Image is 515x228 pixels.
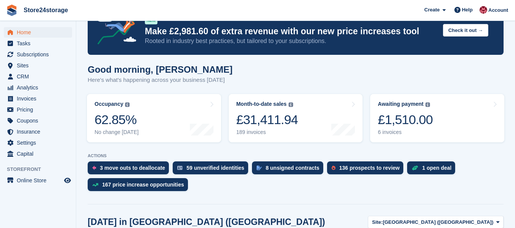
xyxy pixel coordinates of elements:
a: menu [4,115,72,126]
p: ACTIONS [88,153,504,158]
a: Month-to-date sales £31,411.94 189 invoices [229,94,363,142]
span: Invoices [17,93,63,104]
span: Online Store [17,175,63,186]
span: Capital [17,148,63,159]
span: Settings [17,137,63,148]
img: stora-icon-8386f47178a22dfd0bd8f6a31ec36ba5ce8667c1dd55bd0f319d3a0aa187defe.svg [6,5,18,16]
img: icon-info-grey-7440780725fd019a000dd9b08b2336e03edf1995a4989e88bcd33f0948082b44.svg [125,102,130,107]
img: move_outs_to_deallocate_icon-f764333ba52eb49d3ac5e1228854f67142a1ed5810a6f6cc68b1a99e826820c5.svg [92,166,96,170]
div: 59 unverified identities [186,165,244,171]
img: deal-1b604bf984904fb50ccaf53a9ad4b4a5d6e5aea283cecdc64d6e3604feb123c2.svg [412,165,418,171]
a: menu [4,148,72,159]
a: Store24storage [21,4,71,16]
span: Tasks [17,38,63,49]
a: 1 open deal [407,161,459,178]
div: 6 invoices [378,129,433,136]
div: Occupancy [95,101,123,107]
a: menu [4,137,72,148]
div: 8 unsigned contracts [266,165,319,171]
img: prospect-51fa495bee0391a8d652442698ab0144808aea92771e9ea1ae160a38d050c398.svg [332,166,335,170]
span: Account [488,6,508,14]
h2: [DATE] in [GEOGRAPHIC_DATA] ([GEOGRAPHIC_DATA]) [88,217,325,227]
a: menu [4,38,72,49]
a: Awaiting payment £1,510.00 6 invoices [370,94,504,142]
span: Pricing [17,104,63,115]
img: icon-info-grey-7440780725fd019a000dd9b08b2336e03edf1995a4989e88bcd33f0948082b44.svg [289,102,293,107]
span: Subscriptions [17,49,63,60]
div: 1 open deal [422,165,451,171]
span: Home [17,27,63,38]
a: 3 move outs to deallocate [88,161,173,178]
div: 136 prospects to review [339,165,400,171]
img: Mandy Huges [480,6,487,14]
img: price-adjustments-announcement-icon-8257ccfd72463d97f412b2fc003d46551f7dbcb40ab6d574587a9cd5c0d94... [91,4,144,47]
span: Site: [372,218,383,226]
img: verify_identity-adf6edd0f0f0b5bbfe63781bf79b02c33cf7c696d77639b501bdc392416b5a36.svg [177,166,183,170]
a: menu [4,126,72,137]
a: Preview store [63,176,72,185]
div: 189 invoices [236,129,298,136]
span: CRM [17,71,63,82]
h1: Good morning, [PERSON_NAME] [88,64,233,75]
a: menu [4,93,72,104]
img: icon-info-grey-7440780725fd019a000dd9b08b2336e03edf1995a4989e88bcd33f0948082b44.svg [425,102,430,107]
div: 3 move outs to deallocate [100,165,165,171]
span: Coupons [17,115,63,126]
a: Occupancy 62.85% No change [DATE] [87,94,221,142]
a: menu [4,82,72,93]
div: 167 price increase opportunities [102,182,184,188]
span: Insurance [17,126,63,137]
div: £31,411.94 [236,112,298,128]
a: menu [4,104,72,115]
a: 59 unverified identities [173,161,252,178]
p: Rooted in industry best practices, but tailored to your subscriptions. [145,37,437,45]
a: 8 unsigned contracts [252,161,327,178]
div: Month-to-date sales [236,101,287,107]
button: Check it out → [443,24,488,37]
a: 167 price increase opportunities [88,178,192,195]
div: 62.85% [95,112,139,128]
span: Analytics [17,82,63,93]
div: £1,510.00 [378,112,433,128]
img: price_increase_opportunities-93ffe204e8149a01c8c9dc8f82e8f89637d9d84a8eef4429ea346261dce0b2c0.svg [92,183,98,187]
img: contract_signature_icon-13c848040528278c33f63329250d36e43548de30e8caae1d1a13099fd9432cc5.svg [257,166,262,170]
a: menu [4,60,72,71]
a: menu [4,27,72,38]
span: Help [462,6,473,14]
span: Sites [17,60,63,71]
p: Make £2,981.60 of extra revenue with our new price increases tool [145,26,437,37]
span: Storefront [7,166,76,173]
span: [GEOGRAPHIC_DATA] ([GEOGRAPHIC_DATA]) [383,218,493,226]
a: menu [4,175,72,186]
p: Here's what's happening across your business [DATE] [88,76,233,85]
a: menu [4,71,72,82]
a: menu [4,49,72,60]
a: 136 prospects to review [327,161,408,178]
div: No change [DATE] [95,129,139,136]
div: Awaiting payment [378,101,424,107]
span: Create [424,6,440,14]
